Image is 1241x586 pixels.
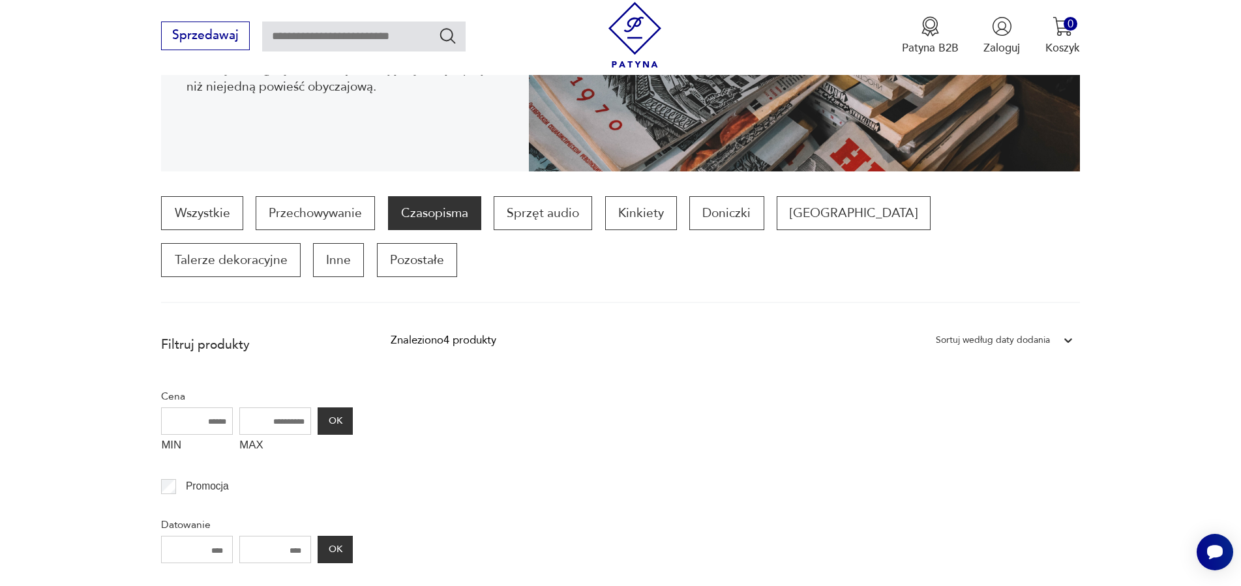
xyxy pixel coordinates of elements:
[377,243,457,277] a: Pozostałe
[1045,16,1080,55] button: 0Koszyk
[1045,40,1080,55] p: Koszyk
[1064,17,1077,31] div: 0
[777,196,931,230] a: [GEOGRAPHIC_DATA]
[318,407,353,435] button: OK
[902,16,959,55] button: Patyna B2B
[689,196,764,230] a: Doniczki
[161,435,233,460] label: MIN
[605,196,677,230] a: Kinkiety
[186,478,229,495] p: Promocja
[983,40,1020,55] p: Zaloguj
[239,435,311,460] label: MAX
[161,516,353,533] p: Datowanie
[992,16,1012,37] img: Ikonka użytkownika
[256,196,375,230] a: Przechowywanie
[161,336,353,353] p: Filtruj produkty
[1197,534,1233,570] iframe: Smartsupp widget button
[161,31,249,42] a: Sprzedawaj
[161,388,353,405] p: Cena
[161,196,243,230] a: Wszystkie
[313,243,364,277] a: Inne
[902,16,959,55] a: Ikona medaluPatyna B2B
[920,16,940,37] img: Ikona medalu
[391,332,496,349] div: Znaleziono 4 produkty
[438,26,457,45] button: Szukaj
[902,40,959,55] p: Patyna B2B
[318,536,353,563] button: OK
[161,22,249,50] button: Sprzedawaj
[602,2,668,68] img: Patyna - sklep z meblami i dekoracjami vintage
[983,16,1020,55] button: Zaloguj
[161,243,300,277] a: Talerze dekoracyjne
[936,332,1050,349] div: Sortuj według daty dodania
[388,196,481,230] a: Czasopisma
[494,196,592,230] a: Sprzęt audio
[1053,16,1073,37] img: Ikona koszyka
